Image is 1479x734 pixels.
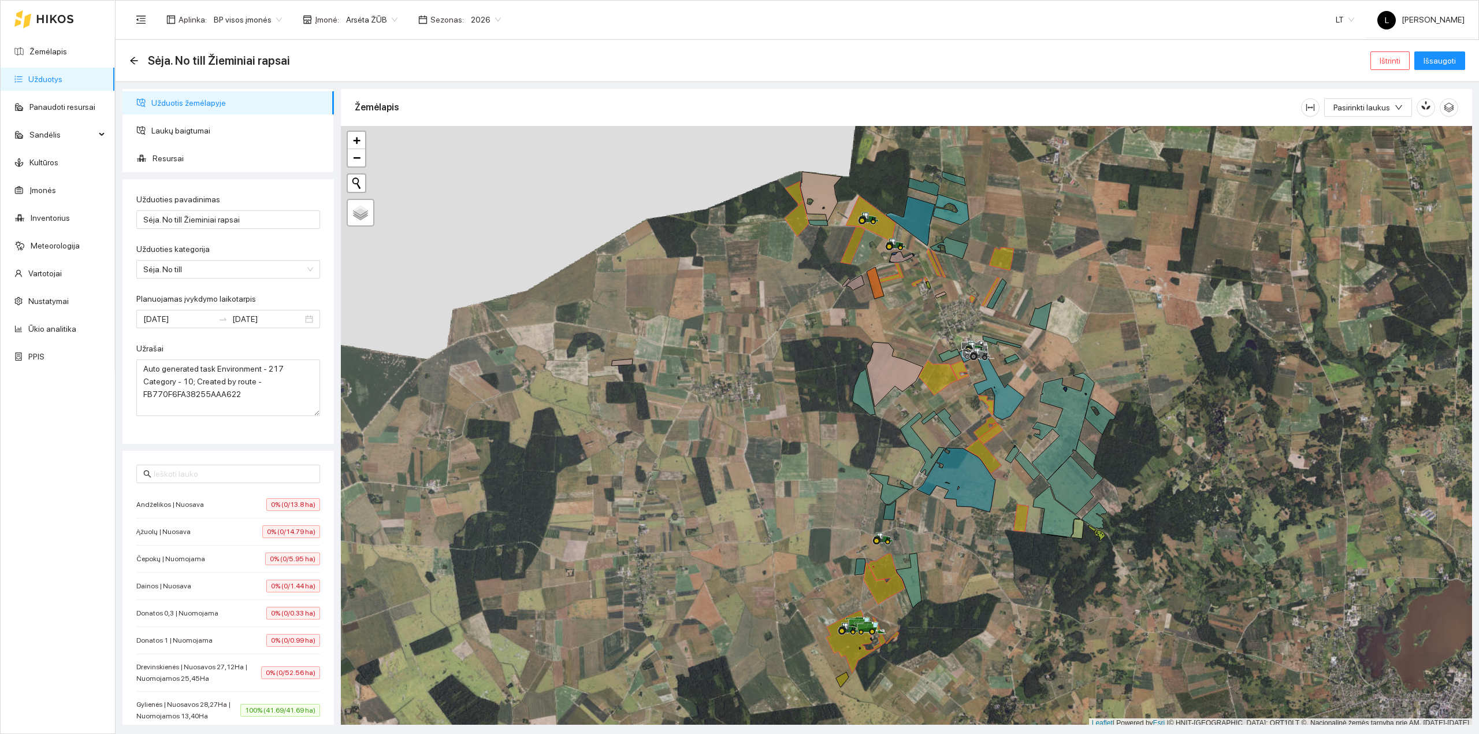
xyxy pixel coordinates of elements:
[136,210,320,229] input: Užduoties pavadinimas
[1153,719,1165,727] a: Esri
[266,634,320,647] span: 0% (0/0.99 ha)
[151,91,325,114] span: Užduotis žemėlapyje
[1092,719,1113,727] a: Leaflet
[136,635,218,646] span: Donatos 1 | Nuomojama
[136,699,240,722] span: Gylienės | Nuosavos 28,27Ha | Nuomojamos 13,40Ha
[154,468,313,480] input: Ieškoti lauko
[29,158,58,167] a: Kultūros
[136,553,211,565] span: Čepokų | Nuomojama
[136,580,197,592] span: Dainos | Nuosava
[143,313,214,325] input: Planuojamas įvykdymo laikotarpis
[1377,15,1465,24] span: [PERSON_NAME]
[136,293,256,305] label: Planuojamas įvykdymo laikotarpis
[136,661,261,684] span: Drevinskienės | Nuosavos 27,12Ha | Nuomojamos 25,45Ha
[136,194,220,206] label: Užduoties pavadinimas
[153,147,325,170] span: Resursai
[348,175,365,192] button: Initiate a new search
[28,324,76,333] a: Ūkio analitika
[31,241,80,250] a: Meteorologija
[1414,51,1465,70] button: Išsaugoti
[265,553,320,565] span: 0% (0/5.95 ha)
[29,186,56,195] a: Įmonės
[218,314,228,324] span: swap-right
[1302,103,1319,112] span: column-width
[29,123,95,146] span: Sandėlis
[136,14,146,25] span: menu-fold
[266,607,320,620] span: 0% (0/0.33 ha)
[1301,98,1320,117] button: column-width
[303,15,312,24] span: shop
[1395,103,1403,113] span: down
[136,607,224,619] span: Donatos 0,3 | Nuomojama
[136,343,163,355] label: Užrašai
[348,200,373,225] a: Layers
[1370,51,1410,70] button: Ištrinti
[266,580,320,592] span: 0% (0/1.44 ha)
[151,119,325,142] span: Laukų baigtumai
[28,352,44,361] a: PPIS
[266,498,320,511] span: 0% (0/13.8 ha)
[315,13,339,26] span: Įmonė :
[28,269,62,278] a: Vartotojai
[143,470,151,478] span: search
[346,11,397,28] span: Arsėta ŽŪB
[28,296,69,306] a: Nustatymai
[240,704,320,717] span: 100% (41.69/41.69 ha)
[129,8,153,31] button: menu-fold
[355,91,1301,124] div: Žemėlapis
[261,666,320,679] span: 0% (0/52.56 ha)
[471,11,501,28] span: 2026
[179,13,207,26] span: Aplinka :
[129,56,139,66] div: Atgal
[1380,54,1400,67] span: Ištrinti
[1167,719,1169,727] span: |
[348,132,365,149] a: Zoom in
[129,56,139,65] span: arrow-left
[348,149,365,166] a: Zoom out
[136,243,210,255] label: Užduoties kategorija
[1324,98,1412,117] button: Pasirinkti laukusdown
[136,526,196,537] span: Ąžuolų | Nuosava
[218,314,228,324] span: to
[418,15,428,24] span: calendar
[29,47,67,56] a: Žemėlapis
[232,313,303,325] input: Pabaigos data
[1424,54,1456,67] span: Išsaugoti
[1089,718,1472,728] div: | Powered by © HNIT-[GEOGRAPHIC_DATA]; ORT10LT ©, Nacionalinė žemės tarnyba prie AM, [DATE]-[DATE]
[214,11,282,28] span: BP visos įmonės
[136,499,210,510] span: Andželikos | Nuosava
[166,15,176,24] span: layout
[1336,11,1354,28] span: LT
[430,13,464,26] span: Sezonas :
[143,261,313,278] span: Sėja. No till
[1333,101,1390,114] span: Pasirinkti laukus
[136,359,320,416] textarea: Užrašai
[353,150,361,165] span: −
[29,102,95,112] a: Panaudoti resursai
[353,133,361,147] span: +
[262,525,320,538] span: 0% (0/14.79 ha)
[31,213,70,223] a: Inventorius
[28,75,62,84] a: Užduotys
[148,51,290,70] span: Sėja. No till Žieminiai rapsai
[1385,11,1389,29] span: L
